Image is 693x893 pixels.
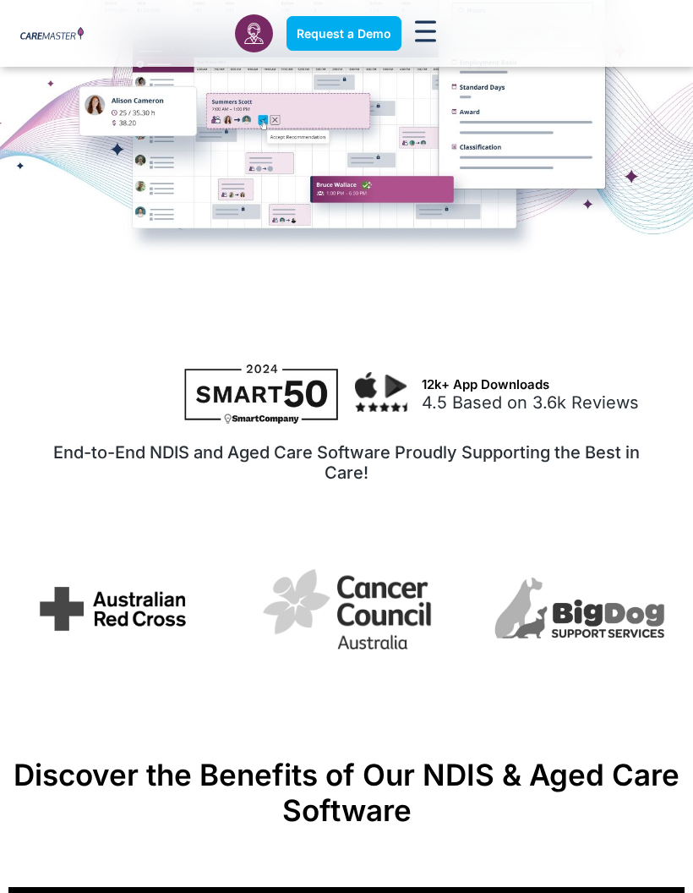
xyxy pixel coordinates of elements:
[422,392,659,413] p: 4.5 Based on 3.6k Reviews
[286,16,401,51] a: Request a Demo
[35,442,658,483] h2: End-to-End NDIS and Aged Care Software Proudly Supporting the Best in Care!
[259,561,434,658] img: cancer-council-australia-logo-vector.png
[422,377,659,392] h3: 12k+ App Downloads
[415,20,436,46] div: Menu Toggle
[493,575,668,649] div: 3 / 7
[25,544,668,681] div: Image Carousel
[20,27,84,41] img: CareMaster Logo
[259,561,434,664] div: 2 / 7
[297,26,391,41] span: Request a Demo
[493,575,668,643] img: 263fe684f9ca25cbbbe20494344166dc.webp
[25,573,200,651] div: 1 / 7
[25,573,200,645] img: Arc-Newlogo.svg
[8,757,685,828] h2: Discover the Benefits of Our NDIS & Aged Care Software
